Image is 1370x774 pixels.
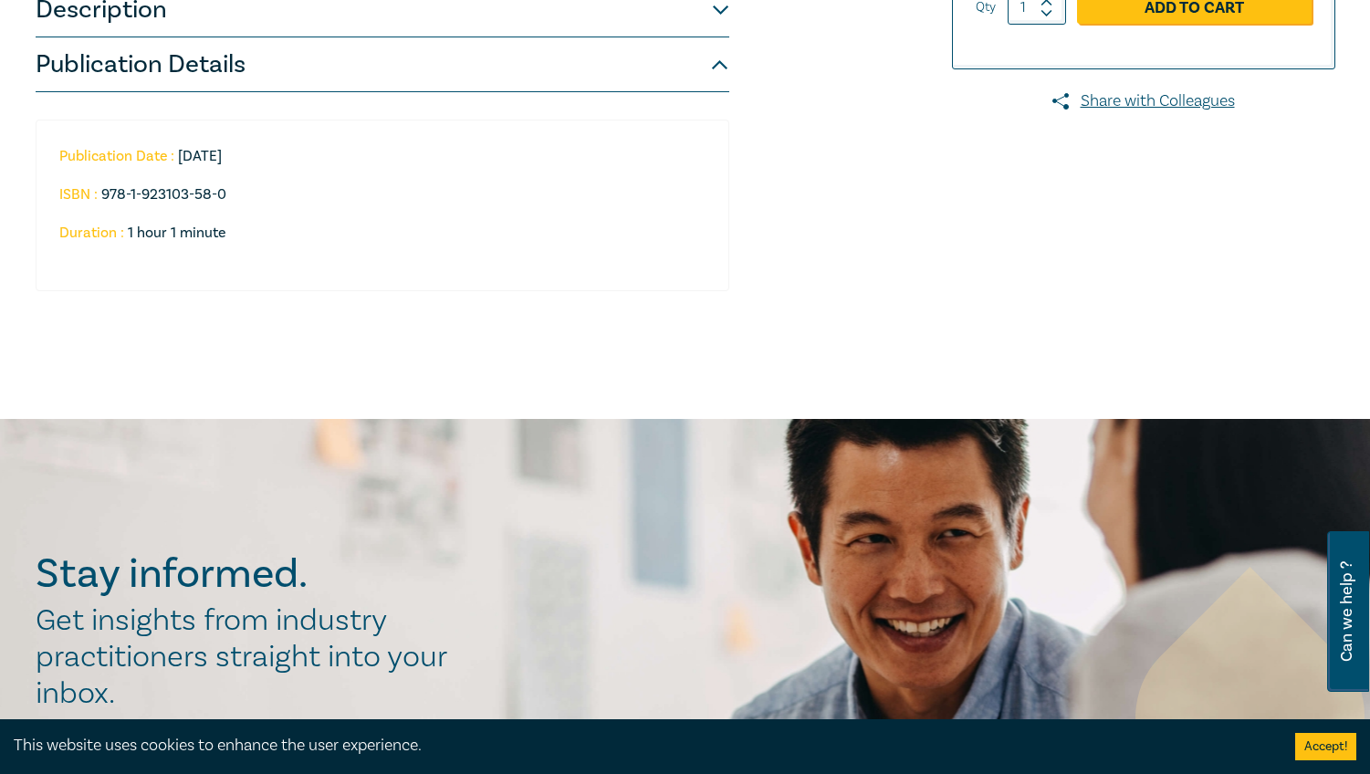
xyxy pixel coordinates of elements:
[14,734,1268,758] div: This website uses cookies to enhance the user experience.
[59,148,684,164] li: [DATE]
[59,225,698,241] li: 1 hour 1 minute
[36,37,729,92] button: Publication Details
[952,89,1335,113] a: Share with Colleagues
[59,147,174,165] strong: Publication Date :
[1295,733,1356,760] button: Accept cookies
[59,224,124,242] strong: Duration :
[36,550,466,598] h2: Stay informed.
[59,185,98,204] strong: ISBN :
[1338,542,1355,681] span: Can we help ?
[59,186,684,203] li: 978-1-923103-58-0
[36,602,466,712] h2: Get insights from industry practitioners straight into your inbox.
